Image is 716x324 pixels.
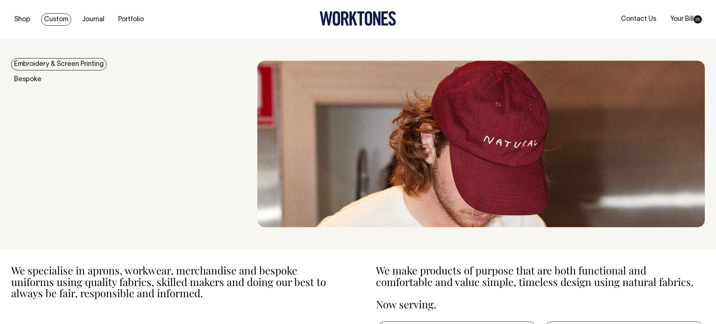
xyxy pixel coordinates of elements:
a: Contact Us [618,13,659,25]
p: We make products of purpose that are both functional and comfortable and value simple, timeless d... [376,265,705,288]
a: Bespoke [11,73,44,86]
a: Embroidery & Screen Printing [11,58,107,70]
p: We specialise in aprons, workwear, merchandise and bespoke uniforms using quality fabrics, skille... [11,265,340,299]
a: Journal [79,13,107,26]
span: 28 [694,15,702,23]
img: embroidery & Screen Printing [257,61,705,227]
a: Portfolio [115,13,147,26]
a: Custom [41,13,71,26]
p: Now serving. [376,299,705,310]
a: Your Bill28 [667,13,705,25]
a: Shop [11,13,33,26]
